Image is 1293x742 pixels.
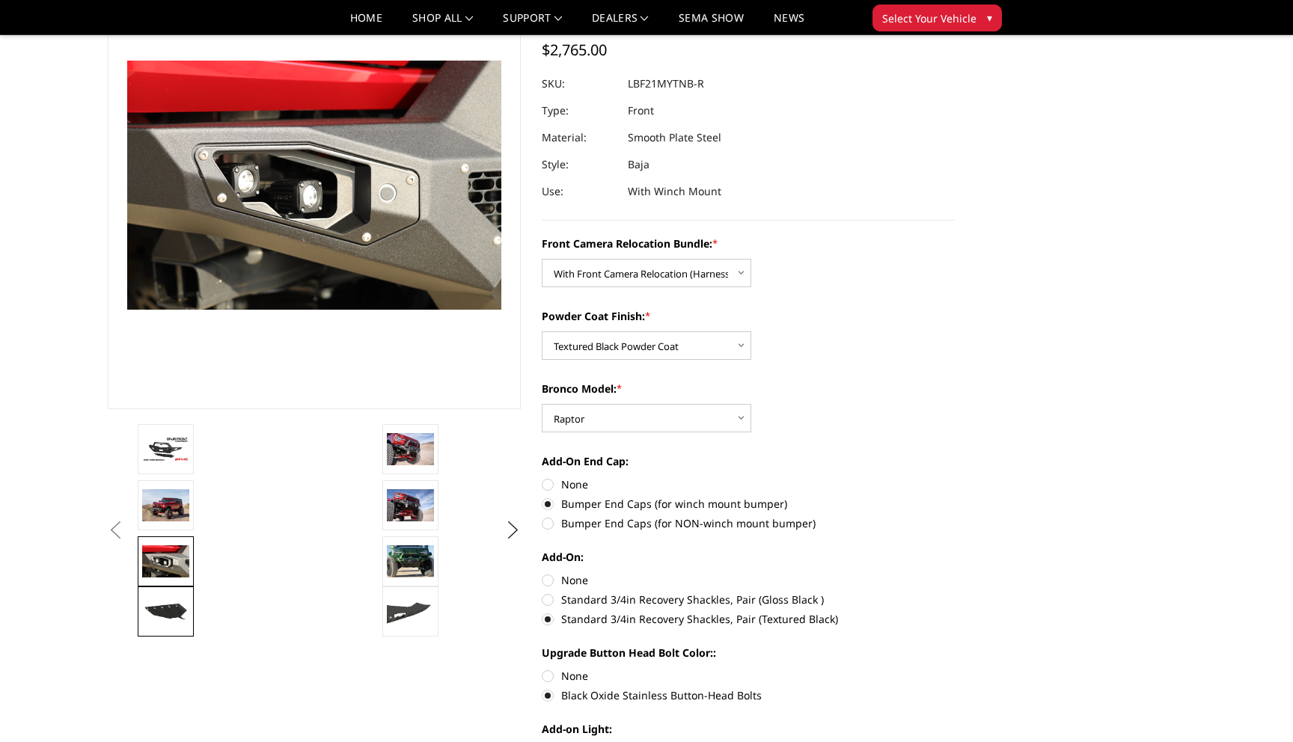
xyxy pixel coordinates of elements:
[542,668,955,684] label: None
[542,124,617,151] dt: Material:
[387,489,434,521] img: Bronco Baja Front (winch mount)
[542,381,955,396] label: Bronco Model:
[774,13,804,34] a: News
[542,236,955,251] label: Front Camera Relocation Bundle:
[987,10,992,25] span: ▾
[542,721,955,737] label: Add-on Light:
[350,13,382,34] a: Home
[679,13,744,34] a: SEMA Show
[542,453,955,469] label: Add-On End Cap:
[542,611,955,627] label: Standard 3/4in Recovery Shackles, Pair (Textured Black)
[142,489,189,521] img: Bronco Baja Front (winch mount)
[542,549,955,565] label: Add-On:
[142,598,189,625] img: Reinforced Steel Bolt-On Skid Plate, included with all purchases
[628,124,721,151] dd: Smooth Plate Steel
[542,40,607,60] span: $2,765.00
[387,545,434,577] img: Bronco Baja Front (winch mount)
[628,97,654,124] dd: Front
[872,4,1002,31] button: Select Your Vehicle
[387,433,434,464] img: Bronco Baja Front (winch mount)
[412,13,473,34] a: shop all
[503,13,562,34] a: Support
[542,496,955,512] label: Bumper End Caps (for winch mount bumper)
[142,436,189,462] img: Bodyguard Ford Bronco
[628,151,649,178] dd: Baja
[542,687,955,703] label: Black Oxide Stainless Button-Head Bolts
[542,592,955,607] label: Standard 3/4in Recovery Shackles, Pair (Gloss Black )
[882,10,976,26] span: Select Your Vehicle
[542,572,955,588] label: None
[104,519,126,542] button: Previous
[542,97,617,124] dt: Type:
[592,13,649,34] a: Dealers
[542,515,955,531] label: Bumper End Caps (for NON-winch mount bumper)
[542,178,617,205] dt: Use:
[542,70,617,97] dt: SKU:
[542,476,955,492] label: None
[628,178,721,205] dd: With Winch Mount
[542,645,955,660] label: Upgrade Button Head Bolt Color::
[142,545,189,577] img: Relocates Front Parking Sensors & Accepts Rigid LED Lights Ignite Series
[542,308,955,324] label: Powder Coat Finish:
[628,70,704,97] dd: LBF21MYTNB-R
[387,598,434,625] img: Bolt-on end cap. Widens your Bronco bumper to match the factory fender flares.
[502,519,525,542] button: Next
[542,151,617,178] dt: Style:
